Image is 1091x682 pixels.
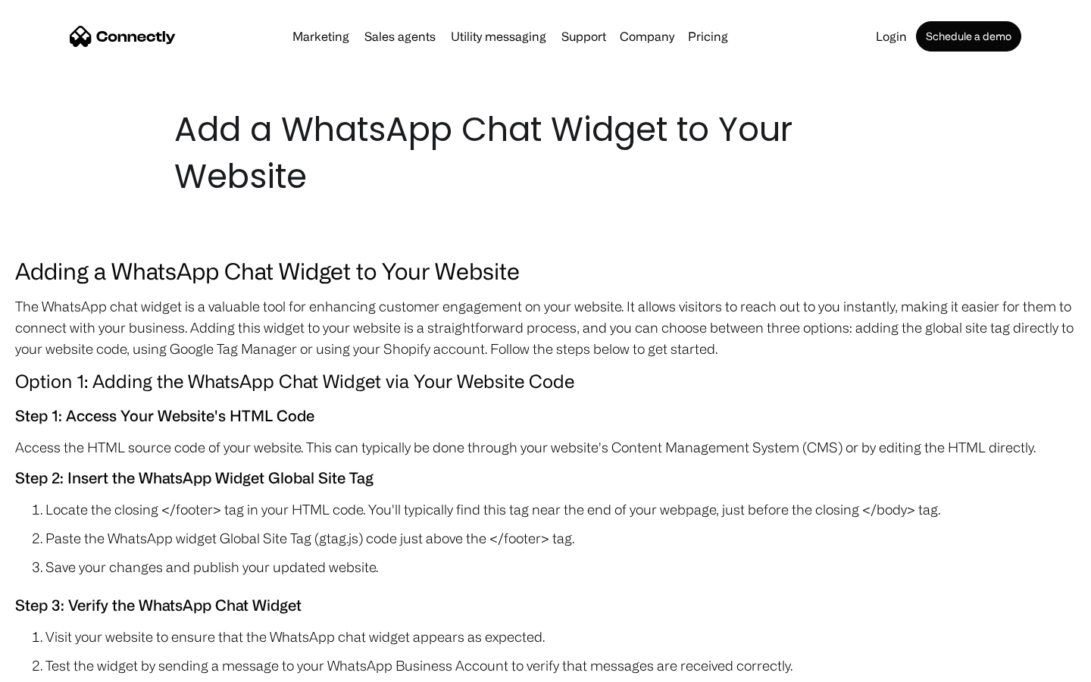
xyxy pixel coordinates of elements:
[358,30,442,42] a: Sales agents
[870,30,913,42] a: Login
[15,253,1076,288] h3: Adding a WhatsApp Chat Widget to Your Website
[45,527,1076,549] li: Paste the WhatsApp widget Global Site Tag (gtag.js) code just above the </footer> tag.
[620,26,674,47] div: Company
[45,556,1076,577] li: Save your changes and publish your updated website.
[15,296,1076,359] p: The WhatsApp chat widget is a valuable tool for enhancing customer engagement on your website. It...
[45,655,1076,676] li: Test the widget by sending a message to your WhatsApp Business Account to verify that messages ar...
[682,30,734,42] a: Pricing
[45,499,1076,520] li: Locate the closing </footer> tag in your HTML code. You'll typically find this tag near the end o...
[15,367,1076,396] h4: Option 1: Adding the WhatsApp Chat Widget via Your Website Code
[15,403,1076,429] h5: Step 1: Access Your Website's HTML Code
[555,30,612,42] a: Support
[286,30,355,42] a: Marketing
[916,21,1021,52] a: Schedule a demo
[15,465,1076,491] h5: Step 2: Insert the WhatsApp Widget Global Site Tag
[445,30,552,42] a: Utility messaging
[45,626,1076,647] li: Visit your website to ensure that the WhatsApp chat widget appears as expected.
[15,593,1076,618] h5: Step 3: Verify the WhatsApp Chat Widget
[174,106,917,200] h1: Add a WhatsApp Chat Widget to Your Website
[30,655,91,677] ul: Language list
[15,655,91,677] aside: Language selected: English
[15,436,1076,458] p: Access the HTML source code of your website. This can typically be done through your website's Co...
